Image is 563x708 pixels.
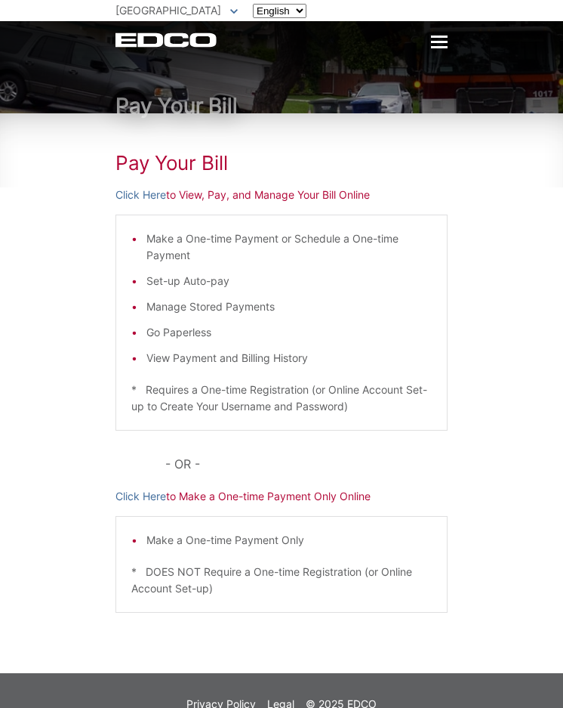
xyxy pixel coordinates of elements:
[165,453,448,475] p: - OR -
[146,324,432,341] li: Go Paperless
[253,4,306,18] select: Select a language
[115,151,448,175] h1: Pay Your Bill
[115,187,166,203] a: Click Here
[115,488,448,505] p: to Make a One-time Payment Only Online
[146,350,432,366] li: View Payment and Billing History
[115,187,448,203] p: to View, Pay, and Manage Your Bill Online
[115,488,166,505] a: Click Here
[146,298,432,315] li: Manage Stored Payments
[115,32,217,48] a: EDCD logo. Return to the homepage.
[131,564,432,597] p: * DOES NOT Require a One-time Registration (or Online Account Set-up)
[131,382,432,415] p: * Requires a One-time Registration (or Online Account Set-up to Create Your Username and Password)
[146,273,432,289] li: Set-up Auto-pay
[115,4,221,17] span: [GEOGRAPHIC_DATA]
[146,230,432,264] li: Make a One-time Payment or Schedule a One-time Payment
[115,94,448,117] h1: Pay Your Bill
[146,532,432,549] li: Make a One-time Payment Only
